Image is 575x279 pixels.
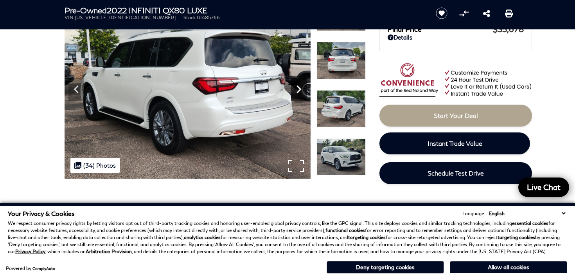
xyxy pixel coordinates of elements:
[462,211,485,216] div: Language:
[388,34,524,41] a: Details
[183,14,197,20] span: Stock:
[498,234,535,240] strong: targeting cookies
[70,158,120,173] div: (34) Photos
[505,9,513,18] a: Print this Pre-Owned 2022 INFINITI QX80 LUXE
[65,14,75,20] span: VIN:
[483,9,490,18] a: Share this Pre-Owned 2022 INFINITI QX80 LUXE
[32,266,55,271] a: ComplyAuto
[434,112,478,119] span: Start Your Deal
[325,227,365,233] strong: functional cookies
[316,138,366,176] img: Used 2022 Moonstone White INFINITI LUXE image 14
[86,248,132,254] strong: Arbitration Provision
[68,78,84,101] div: Previous
[316,42,366,79] img: Used 2022 Moonstone White INFINITI LUXE image 12
[379,105,532,127] a: Start Your Deal
[327,261,444,274] button: Deny targeting cookies
[65,6,422,14] h1: 2022 INFINITI QX80 LUXE
[291,78,307,101] div: Next
[518,178,569,197] a: Live Chat
[428,139,482,147] span: Instant Trade Value
[450,261,567,273] button: Allow all cookies
[428,169,484,177] span: Schedule Test Drive
[184,234,221,240] strong: analytics cookies
[197,14,220,20] span: UI485766
[15,248,45,254] a: Privacy Policy
[8,220,567,255] p: We respect consumer privacy rights by letting visitors opt out of third-party tracking cookies an...
[316,90,366,127] img: Used 2022 Moonstone White INFINITI LUXE image 13
[433,7,450,20] button: Save vehicle
[6,266,55,271] div: Powered by
[458,7,470,19] button: Compare Vehicle
[512,220,548,226] strong: essential cookies
[487,210,567,217] select: Language Select
[65,5,107,15] strong: Pre-Owned
[348,234,386,240] strong: targeting cookies
[75,14,176,20] span: [US_VEHICLE_IDENTIFICATION_NUMBER]
[8,210,75,217] span: Your Privacy & Cookies
[379,132,530,154] a: Instant Trade Value
[523,182,564,192] span: Live Chat
[379,162,532,184] a: Schedule Test Drive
